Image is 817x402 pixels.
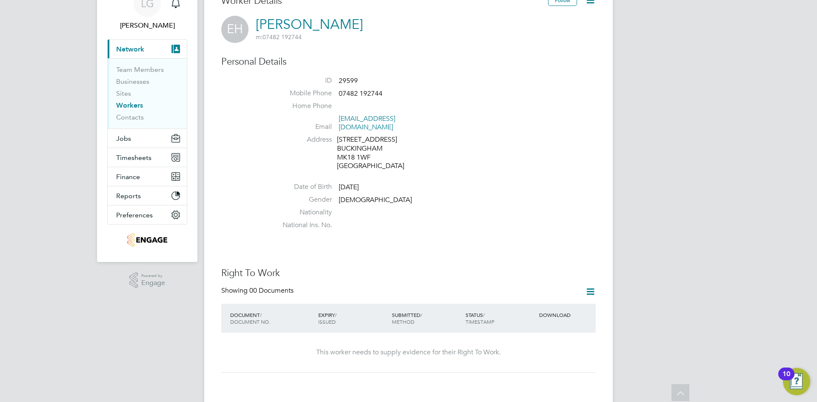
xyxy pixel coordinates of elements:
button: Timesheets [108,148,187,167]
span: [DEMOGRAPHIC_DATA] [339,196,412,204]
span: ISSUED [318,318,336,325]
div: STATUS [463,307,537,329]
span: m: [256,33,263,41]
label: Date of Birth [272,182,332,191]
span: Timesheets [116,154,151,162]
div: 10 [783,374,790,385]
div: Network [108,58,187,128]
div: DOCUMENT [228,307,316,329]
span: 07482 192744 [339,89,383,98]
label: Address [272,135,332,144]
a: Team Members [116,66,164,74]
span: TIMESTAMP [466,318,494,325]
span: / [335,311,337,318]
a: [PERSON_NAME] [256,16,363,33]
label: Mobile Phone [272,89,332,98]
label: ID [272,76,332,85]
label: Email [272,123,332,131]
div: DOWNLOAD [537,307,596,322]
button: Finance [108,167,187,186]
div: Showing [221,286,295,295]
span: / [420,311,422,318]
span: Network [116,45,144,53]
button: Network [108,40,187,58]
a: Businesses [116,77,149,86]
a: Sites [116,89,131,97]
img: tribuildsolutions-logo-retina.png [127,233,167,247]
span: METHOD [392,318,414,325]
span: 00 Documents [249,286,294,295]
a: Go to home page [107,233,187,247]
span: Powered by [141,272,165,279]
button: Jobs [108,129,187,148]
span: 29599 [339,77,358,85]
label: Gender [272,195,332,204]
span: EH [221,16,249,43]
div: SUBMITTED [390,307,463,329]
span: DOCUMENT NO. [230,318,270,325]
div: This worker needs to supply evidence for their Right To Work. [230,348,587,357]
a: Contacts [116,113,144,121]
h3: Personal Details [221,56,596,68]
label: Home Phone [272,102,332,111]
button: Preferences [108,205,187,224]
div: EXPIRY [316,307,390,329]
span: Jobs [116,134,131,143]
div: [STREET_ADDRESS] BUCKINGHAM MK18 1WF [GEOGRAPHIC_DATA] [337,135,418,171]
button: Reports [108,186,187,205]
span: Reports [116,192,141,200]
button: Open Resource Center, 10 new notifications [783,368,810,395]
span: Finance [116,173,140,181]
span: / [260,311,262,318]
a: Powered byEngage [129,272,166,288]
label: National Ins. No. [272,221,332,230]
label: Nationality [272,208,332,217]
a: [EMAIL_ADDRESS][DOMAIN_NAME] [339,114,395,132]
span: Engage [141,279,165,287]
a: Workers [116,101,143,109]
span: [DATE] [339,183,359,191]
span: Lee Garrity [107,20,187,31]
span: / [483,311,485,318]
h3: Right To Work [221,267,596,279]
span: Preferences [116,211,153,219]
span: 07482 192744 [256,33,302,41]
